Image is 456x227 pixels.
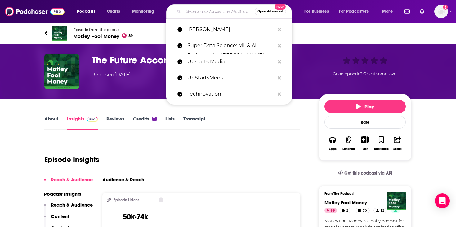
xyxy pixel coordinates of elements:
[359,136,371,143] button: Show More Button
[378,7,400,16] button: open menu
[339,208,351,213] a: 2
[434,5,448,18] img: User Profile
[355,208,370,213] a: 30
[255,8,286,15] button: Open AdvancedNew
[44,202,93,213] button: Reach & Audience
[363,147,368,151] div: List
[165,116,175,130] a: Lists
[356,104,374,110] span: Play
[44,54,79,89] img: The Future According to Jensen Huang
[51,202,93,208] p: Reach & Audience
[103,7,124,16] a: Charts
[73,33,133,39] span: Motley Fool Money
[44,116,58,130] a: About
[373,208,387,213] a: 52
[92,71,131,79] div: Released [DATE]
[187,21,275,38] p: Jensen Huang
[330,208,335,214] span: 89
[187,54,275,70] p: Upstarts Media
[166,54,292,70] a: Upstarts Media
[44,191,93,197] p: Podcast Insights
[77,7,95,16] span: Podcasts
[166,70,292,86] a: UpStartsMedia
[435,193,450,208] div: Open Intercom Messenger
[339,7,369,16] span: For Podcasters
[374,147,389,151] div: Bookmark
[324,116,406,129] div: Rate
[373,132,389,155] button: Bookmark
[357,132,373,155] div: Show More ButtonList
[44,155,99,164] h1: Episode Insights
[342,147,355,151] div: Listened
[387,192,406,210] img: Motley Fool Money
[344,170,392,176] span: Get this podcast via API
[51,213,69,219] p: Content
[335,7,378,16] button: open menu
[166,21,292,38] a: [PERSON_NAME]
[390,132,406,155] button: Share
[434,5,448,18] span: Logged in as derettb
[106,116,124,130] a: Reviews
[152,117,157,121] div: 11
[51,177,93,183] p: Reach & Audience
[44,213,69,225] button: Content
[187,86,275,102] p: Technovation
[257,10,283,13] span: Open Advanced
[166,86,292,102] a: Technovation
[5,6,65,17] img: Podchaser - Follow, Share and Rate Podcasts
[304,7,329,16] span: For Business
[393,147,402,151] div: Share
[341,132,357,155] button: Listened
[382,7,393,16] span: More
[172,4,298,19] div: Search podcasts, credits, & more...
[132,7,154,16] span: Monitoring
[73,7,103,16] button: open menu
[275,4,286,10] span: New
[324,132,341,155] button: Apps
[381,208,384,214] span: 52
[417,6,427,17] a: Show notifications dropdown
[443,5,448,10] svg: Add a profile image
[73,27,133,32] span: Episode from the podcast
[123,212,148,221] h3: 50k-74k
[114,198,139,202] h2: Episode Listens
[67,116,98,130] a: InsightsPodchaser Pro
[44,26,412,41] a: Motley Fool MoneyEpisode from the podcastMotley Fool Money89
[363,208,367,214] span: 30
[402,6,412,17] a: Show notifications dropdown
[44,177,93,188] button: Reach & Audience
[300,7,337,16] button: open menu
[324,192,401,196] h3: From The Podcast
[128,7,162,16] button: open menu
[107,7,120,16] span: Charts
[324,200,367,206] a: Motley Fool Money
[329,147,337,151] div: Apps
[333,71,397,76] span: Good episode? Give it some love!
[52,26,67,41] img: Motley Fool Money
[187,70,275,86] p: UpStartsMedia
[133,116,157,130] a: Credits11
[187,38,275,54] p: Super Data Science: ML & AI Podcast with Jon Krohn
[128,34,133,37] span: 89
[183,7,255,16] input: Search podcasts, credits, & more...
[333,166,397,181] a: Get this podcast via API
[87,117,98,122] img: Podchaser Pro
[324,100,406,113] button: Play
[434,5,448,18] button: Show profile menu
[324,208,337,213] a: 89
[166,38,292,54] a: Super Data Science: ML & AI Podcast with [PERSON_NAME]
[92,54,309,66] h3: The Future According to Jensen Huang
[102,177,144,183] h3: Audience & Reach
[346,208,348,214] span: 2
[183,116,205,130] a: Transcript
